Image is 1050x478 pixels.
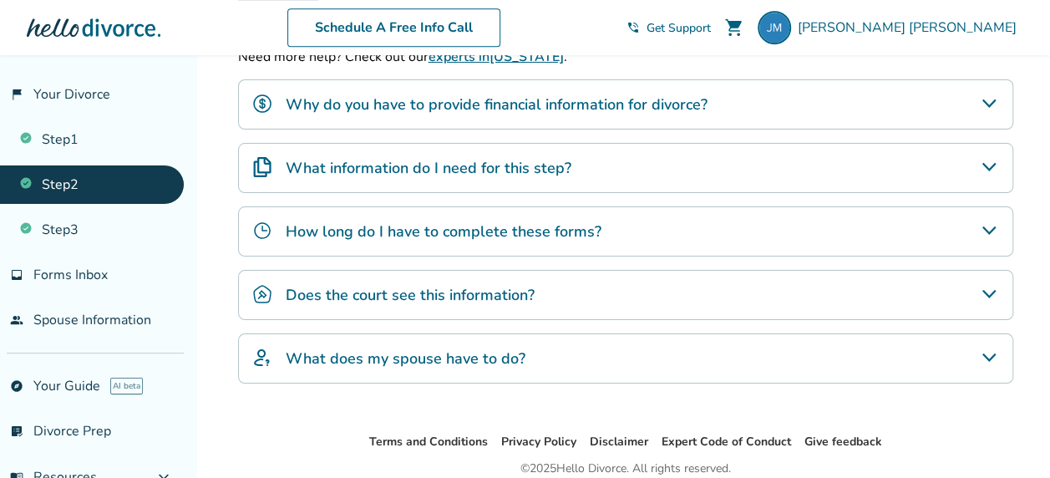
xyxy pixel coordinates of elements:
[286,284,535,306] h4: Does the court see this information?
[252,157,272,177] img: What information do I need for this step?
[110,378,143,394] span: AI beta
[10,313,23,327] span: people
[10,88,23,101] span: flag_2
[758,11,791,44] img: justinm@bajabeachcafe.com
[804,432,882,452] li: Give feedback
[626,20,711,36] a: phone_in_talkGet Support
[966,398,1050,478] iframe: Chat Widget
[10,268,23,282] span: inbox
[590,432,648,452] li: Disclaimer
[798,18,1023,37] span: [PERSON_NAME] [PERSON_NAME]
[252,221,272,241] img: How long do I have to complete these forms?
[238,333,1013,384] div: What does my spouse have to do?
[286,348,525,369] h4: What does my spouse have to do?
[626,21,640,34] span: phone_in_talk
[647,20,711,36] span: Get Support
[238,143,1013,193] div: What information do I need for this step?
[662,434,791,450] a: Expert Code of Conduct
[33,266,108,284] span: Forms Inbox
[369,434,488,450] a: Terms and Conditions
[501,434,576,450] a: Privacy Policy
[238,79,1013,130] div: Why do you have to provide financial information for divorce?
[286,221,601,242] h4: How long do I have to complete these forms?
[10,379,23,393] span: explore
[252,94,272,114] img: Why do you have to provide financial information for divorce?
[10,425,23,438] span: list_alt_check
[286,94,708,115] h4: Why do you have to provide financial information for divorce?
[252,284,272,304] img: Does the court see this information?
[724,18,744,38] span: shopping_cart
[238,206,1013,257] div: How long do I have to complete these forms?
[252,348,272,368] img: What does my spouse have to do?
[286,157,571,179] h4: What information do I need for this step?
[287,8,500,47] a: Schedule A Free Info Call
[238,270,1013,320] div: Does the court see this information?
